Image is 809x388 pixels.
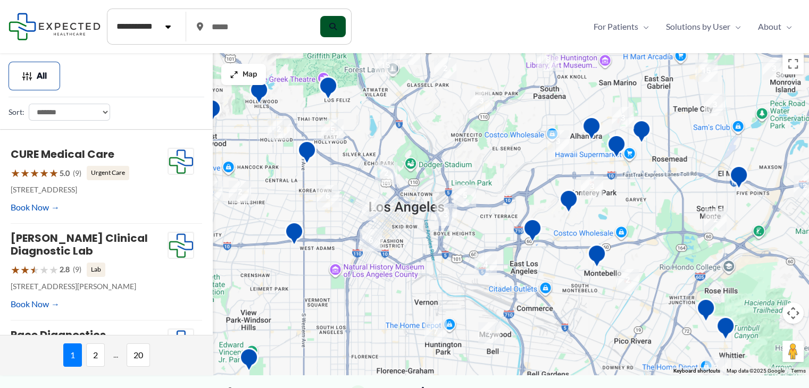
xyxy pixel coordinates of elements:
[196,176,227,207] div: 4
[666,19,730,35] span: Solutions by User
[700,352,731,383] div: 3
[127,343,150,367] span: 20
[263,114,294,145] div: 2
[109,343,122,367] span: ...
[11,280,168,293] p: [STREET_ADDRESS][PERSON_NAME]
[39,260,49,280] span: ★
[30,260,39,280] span: ★
[168,232,194,259] img: Expected Healthcare Logo
[20,260,30,280] span: ★
[20,163,30,183] span: ★
[449,180,480,211] div: 5
[712,312,739,348] div: Mantro Mobile Imaging Llc
[758,19,781,35] span: About
[30,163,39,183] span: ★
[607,103,638,133] div: 3
[22,71,32,81] img: Filter
[700,204,731,235] div: 2
[782,302,804,324] button: Map camera controls
[11,199,60,215] a: Book Now
[555,185,582,221] div: Monterey Park Hospital AHMC
[466,86,497,116] div: 3
[86,343,105,367] span: 2
[585,19,657,35] a: For PatientsMenu Toggle
[612,265,643,296] div: 2
[430,53,461,84] div: 2
[532,45,563,75] div: 8
[699,89,730,120] div: 3
[11,327,106,342] a: Pace Diagnostics
[221,64,266,85] button: Map
[60,166,70,180] span: 5.0
[594,19,638,35] span: For Patients
[749,19,800,35] a: AboutMenu Toggle
[39,163,49,183] span: ★
[245,76,273,112] div: Belmont Village Senior Living Hollywood Hills
[782,341,804,362] button: Drag Pegman onto the map to open Street View
[11,183,168,197] p: [STREET_ADDRESS]
[9,62,60,90] button: All
[628,115,655,151] div: Diagnostic Medical Group
[781,19,792,35] span: Menu Toggle
[730,19,741,35] span: Menu Toggle
[73,263,81,276] span: (9)
[691,55,722,86] div: 15
[474,318,505,349] div: 2
[736,19,764,54] div: Optum &#8211; Arcadia
[727,368,785,374] span: Map data ©2025 Google
[293,136,321,172] div: Western Diagnostic Radiology by RADDICO &#8211; Central LA
[314,72,342,107] div: Hd Diagnostic Imaging
[11,231,148,258] a: [PERSON_NAME] Clinical Diagnostic Lab
[519,214,546,250] div: Edward R. Roybal Comprehensive Health Center
[357,194,388,225] div: 2
[63,343,82,367] span: 1
[420,316,451,347] div: 7
[317,115,348,146] div: 5
[187,222,218,253] div: 3
[758,53,789,84] div: 3
[657,19,749,35] a: Solutions by UserMenu Toggle
[9,105,24,119] label: Sort:
[243,70,257,79] span: Map
[673,367,720,375] button: Keyboard shortcuts
[396,38,427,69] div: 2
[470,249,501,280] div: 4
[73,166,81,180] span: (9)
[87,263,105,276] span: Lab
[49,163,59,183] span: ★
[577,171,607,202] div: 3
[280,217,308,253] div: Western Convalescent Hospital
[543,126,573,157] div: 3
[583,240,611,275] div: Montebello Advanced Imaging
[603,130,630,166] div: Synergy Imaging Center
[430,199,461,230] div: 3
[49,260,59,280] span: ★
[355,225,386,256] div: 6
[370,50,401,81] div: 15
[638,19,649,35] span: Menu Toggle
[9,13,101,40] img: Expected Healthcare Logo - side, dark font, small
[371,158,402,189] div: 2
[725,161,753,197] div: Centrelake Imaging &#8211; El Monte
[578,112,605,148] div: Pacific Medical Imaging
[198,95,226,130] div: Western Diagnostic Radiology by RADDICO &#8211; West Hollywood
[11,296,60,312] a: Book Now
[692,294,720,330] div: Montes Medical Group, Inc.
[168,329,194,356] img: Expected Healthcare Logo
[791,368,806,374] a: Terms (opens in new tab)
[168,148,194,175] img: Expected Healthcare Logo
[11,147,114,162] a: CURE Medical Care
[60,263,70,276] span: 2.8
[312,181,343,212] div: 6
[782,53,804,74] button: Toggle fullscreen view
[230,70,238,79] img: Maximize
[87,166,129,180] span: Urgent Care
[11,163,20,183] span: ★
[235,343,263,379] div: Inglewood Advanced Imaging
[11,260,20,280] span: ★
[224,176,255,207] div: 2
[37,72,47,80] span: All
